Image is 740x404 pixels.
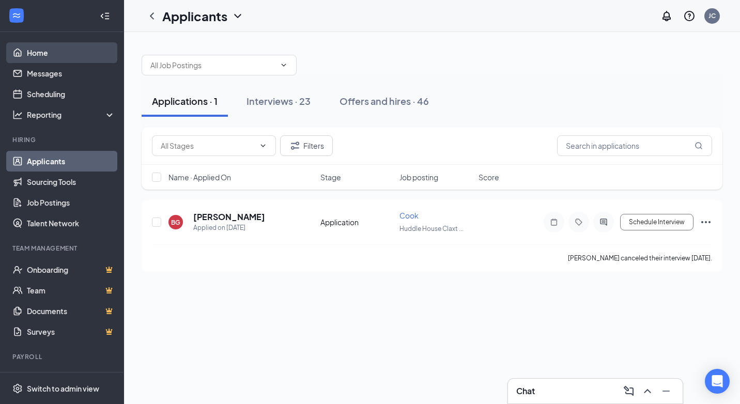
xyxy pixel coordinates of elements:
div: BG [171,218,180,227]
svg: Tag [573,218,585,226]
a: DocumentsCrown [27,301,115,321]
svg: ChevronUp [641,385,654,397]
svg: Minimize [660,385,672,397]
a: OnboardingCrown [27,259,115,280]
span: Stage [320,172,341,182]
svg: ChevronDown [232,10,244,22]
a: Applicants [27,151,115,172]
div: Applications · 1 [152,95,218,107]
svg: Ellipses [700,216,712,228]
div: Reporting [27,110,116,120]
a: SurveysCrown [27,321,115,342]
div: Open Intercom Messenger [705,369,730,394]
a: PayrollCrown [27,368,115,389]
button: ChevronUp [639,383,656,399]
button: Filter Filters [280,135,333,156]
button: Minimize [658,383,674,399]
svg: Note [548,218,560,226]
a: TeamCrown [27,280,115,301]
div: [PERSON_NAME] canceled their interview [DATE]. [568,253,712,263]
a: Home [27,42,115,63]
input: All Stages [161,140,255,151]
a: Scheduling [27,84,115,104]
svg: Analysis [12,110,23,120]
button: ComposeMessage [621,383,637,399]
h5: [PERSON_NAME] [193,211,265,223]
span: Huddle House Claxt ... [399,225,464,232]
svg: MagnifyingGlass [695,142,703,150]
svg: ChevronLeft [146,10,158,22]
svg: QuestionInfo [683,10,696,22]
div: Payroll [12,352,113,361]
h3: Chat [516,385,535,397]
svg: ChevronDown [280,61,288,69]
svg: ActiveChat [597,218,610,226]
a: Job Postings [27,192,115,213]
h1: Applicants [162,7,227,25]
span: Score [479,172,499,182]
svg: ChevronDown [259,142,267,150]
svg: Notifications [660,10,673,22]
a: Talent Network [27,213,115,234]
input: All Job Postings [150,59,275,71]
div: Offers and hires · 46 [340,95,429,107]
div: Applied on [DATE] [193,223,265,233]
svg: Filter [289,139,301,152]
input: Search in applications [557,135,712,156]
div: Application [320,217,393,227]
svg: WorkstreamLogo [11,10,22,21]
button: Schedule Interview [620,214,693,230]
a: Messages [27,63,115,84]
span: Name · Applied On [168,172,231,182]
svg: Collapse [100,11,110,21]
span: Job posting [399,172,438,182]
div: Switch to admin view [27,383,99,394]
div: Interviews · 23 [246,95,311,107]
div: Hiring [12,135,113,144]
svg: Settings [12,383,23,394]
a: Sourcing Tools [27,172,115,192]
svg: ComposeMessage [623,385,635,397]
span: Cook [399,211,419,220]
div: JC [708,11,716,20]
div: Team Management [12,244,113,253]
